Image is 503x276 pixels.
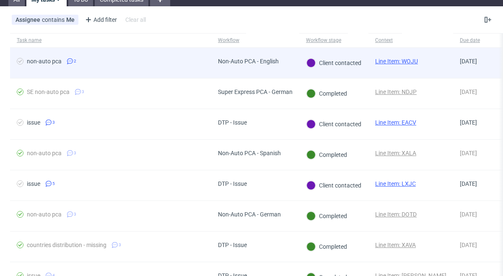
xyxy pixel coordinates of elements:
div: DTP - Issue [218,119,247,126]
span: 3 [52,119,55,126]
div: Client contacted [306,181,361,190]
div: non-auto pca [27,58,62,65]
div: Super Express PCA - German [218,89,293,95]
span: [DATE] [460,119,477,126]
span: 3 [119,242,121,248]
div: issue [27,180,40,187]
div: Add filter [82,13,119,26]
div: Completed [306,242,347,251]
a: Line Item: EACV [375,119,416,126]
div: Workflow [218,37,239,44]
span: [DATE] [460,58,477,65]
div: Completed [306,89,347,98]
span: Due date [460,37,493,44]
div: non-auto pca [27,150,62,156]
span: Assignee [16,16,42,23]
div: SE non-auto pca [27,89,70,95]
a: Line Item: XALA [375,150,416,156]
div: non-auto pca [27,211,62,218]
div: Context [375,37,395,44]
a: Line Item: XAVA [375,242,416,248]
div: Non-Auto PCA - Spanish [218,150,281,156]
a: Line Item: WOJU [375,58,418,65]
div: Clear all [124,14,148,26]
span: 3 [82,89,84,95]
a: Line Item: DOTD [375,211,417,218]
span: [DATE] [460,211,477,218]
div: Client contacted [306,58,361,68]
span: [DATE] [460,180,477,187]
div: Completed [306,150,347,159]
a: Line Item: NDJP [375,89,417,95]
a: Line Item: LXJC [375,180,416,187]
div: Non-Auto PCA - English [218,58,279,65]
span: 5 [52,180,55,187]
span: 3 [74,211,76,218]
div: Workflow stage [306,37,341,44]
span: 2 [74,58,76,65]
span: contains [42,16,66,23]
span: [DATE] [460,242,477,248]
div: Non-Auto PCA - German [218,211,281,218]
span: Task name [17,37,205,44]
span: [DATE] [460,150,477,156]
div: Client contacted [306,120,361,129]
span: [DATE] [460,89,477,95]
div: DTP - Issue [218,242,247,248]
span: 3 [74,150,76,156]
div: countries distribution - missing [27,242,106,248]
div: DTP - Issue [218,180,247,187]
div: Me [66,16,75,23]
div: Completed [306,211,347,221]
div: issue [27,119,40,126]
